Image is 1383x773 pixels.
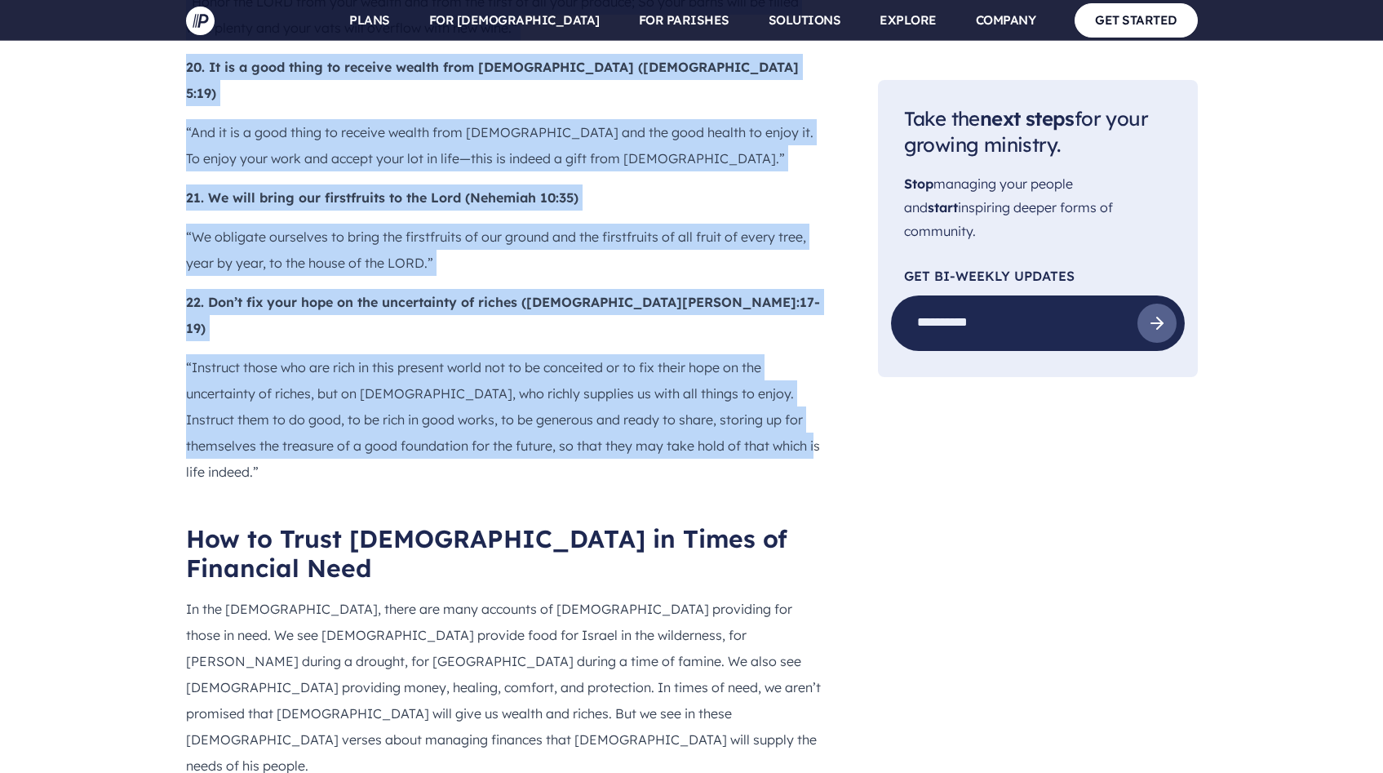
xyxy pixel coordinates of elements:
b: 21. We will bring our firstfruits to the Lord (Nehemiah 10:35) [186,189,578,206]
h2: How to Trust [DEMOGRAPHIC_DATA] in Times of Financial Need [186,524,826,583]
p: “We obligate ourselves to bring the firstfruits of our ground and the firstfruits of all fruit of... [186,224,826,276]
span: start [928,199,958,215]
p: “Instruct those who are rich in this present world not to be conceited or to fix their hope on th... [186,354,826,485]
b: 22. Don’t fix your hope on the uncertainty of riches ([DEMOGRAPHIC_DATA][PERSON_NAME]:17-19) [186,294,820,336]
p: “And it is a good thing to receive wealth from [DEMOGRAPHIC_DATA] and the good health to enjoy it... [186,119,826,171]
a: GET STARTED [1075,3,1198,37]
p: managing your people and inspiring deeper forms of community. [904,173,1172,243]
p: Get Bi-Weekly Updates [904,269,1172,282]
span: Take the for your growing ministry. [904,106,1148,158]
span: Stop [904,176,933,193]
b: 20. It is a good thing to receive wealth from [DEMOGRAPHIC_DATA] ([DEMOGRAPHIC_DATA] 5:19) [186,59,799,101]
span: next steps [980,106,1075,131]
